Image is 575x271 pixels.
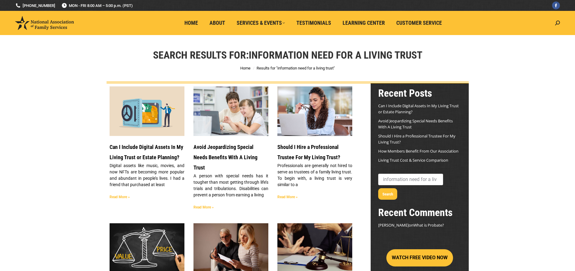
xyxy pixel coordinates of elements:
[296,20,331,26] span: Testimonials
[205,17,229,29] a: About
[378,86,461,100] h2: Recent Posts
[378,118,453,130] a: Avoid Jeopardizing Special Needs Benefits With A Living Trust
[110,195,130,199] a: Read more about Can I Include Digital Assets In My Living Trust or Estate Planning?
[338,17,389,29] a: Learning Center
[277,84,353,138] img: Do I need a professional to manage my Living Trust?
[292,17,335,29] a: Testimonials
[61,3,133,8] span: MON - FRI 8:00 AM – 5:00 p.m. (PST)
[193,86,269,137] img: Special Needs Living Trust
[153,48,422,62] h1: Search Results for:
[240,66,251,70] a: Home
[110,86,184,136] a: Secure Your DIgital Assets
[209,20,225,26] span: About
[378,148,458,154] a: How Members Benefit From Our Association
[378,222,409,228] span: [PERSON_NAME]
[277,195,298,199] a: Read more about Should I Hire a Professional Trustee For My Living Trust?
[110,144,183,160] a: Can I Include Digital Assets In My Living Trust or Estate Planning?
[237,20,285,26] span: Services & Events
[378,103,459,115] a: Can I Include Digital Assets In My Living Trust or Estate Planning?
[414,222,444,228] a: What is Probate?
[386,255,453,260] a: WATCH FREE VIDEO NOW
[277,163,352,188] p: Professionals are generally not hired to serve as trustees of a family living trust. To begin wit...
[193,86,268,136] a: Special Needs Living Trust
[110,163,184,188] p: Digital assets like music, movies, and now NFTs are becoming more popular and abundant in people’...
[193,205,214,209] a: Read more about Avoid Jeopardizing Special Needs Benefits With A Living Trust
[184,20,198,26] span: Home
[193,173,268,198] p: A person with special needs has it tougher than most getting through life’s trials and tribulatio...
[396,20,442,26] span: Customer Service
[180,17,202,29] a: Home
[378,133,455,145] a: Should I Hire a Professional Trustee For My Living Trust?
[277,86,352,136] a: Do I need a professional to manage my Living Trust?
[343,20,385,26] span: Learning Center
[392,17,446,29] a: Customer Service
[277,144,340,160] a: Should I Hire a Professional Trustee For My Living Trust?
[15,3,55,8] a: [PHONE_NUMBER]
[257,66,335,70] span: Results for "information need for a living trust"
[378,206,461,219] h2: Recent Comments
[378,157,448,163] a: Living Trust Cost & Service Comparison
[15,16,74,30] img: National Association of Family Services
[109,86,185,136] img: Secure Your DIgital Assets
[249,49,422,61] span: information need for a living trust
[386,249,453,266] button: WATCH FREE VIDEO NOW
[378,222,461,228] footer: on
[378,188,397,200] button: Search
[552,2,560,9] a: Facebook page opens in new window
[193,144,257,171] a: Avoid Jeopardizing Special Needs Benefits With A Living Trust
